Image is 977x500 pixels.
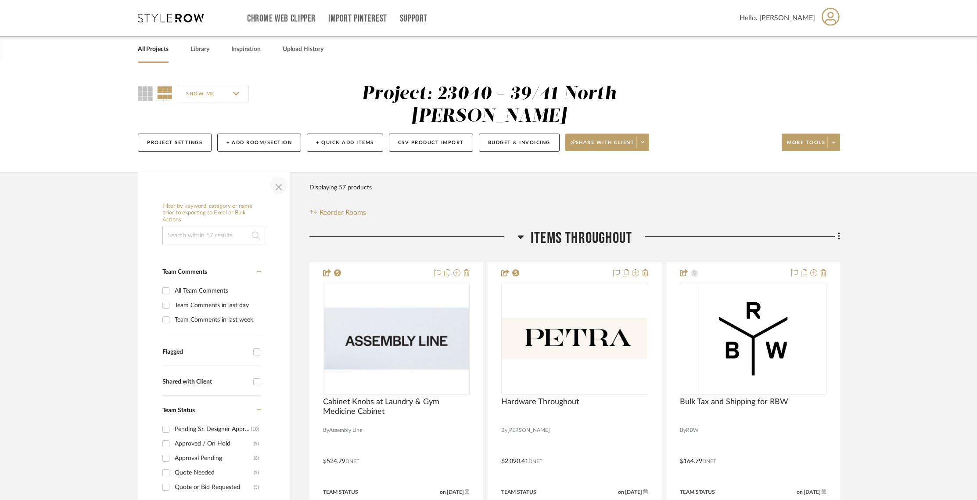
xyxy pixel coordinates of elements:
[247,15,316,22] a: Chrome Web Clipper
[190,43,209,55] a: Library
[440,489,446,495] span: on
[254,466,259,480] div: (5)
[328,15,387,22] a: Import Pinterest
[618,489,624,495] span: on
[329,426,362,435] span: Assembly Line
[283,43,323,55] a: Upload History
[501,488,536,496] div: Team Status
[446,489,465,495] span: [DATE]
[740,13,815,23] span: Hello, [PERSON_NAME]
[531,229,632,248] span: Items Throughout
[680,488,715,496] div: Team Status
[270,177,287,194] button: Close
[162,378,249,386] div: Shared with Client
[254,480,259,494] div: (3)
[502,318,647,359] img: Hardware Throughout
[501,397,579,407] span: Hardware Throughout
[162,227,265,244] input: Search within 57 results
[698,284,808,394] img: Bulk Tax and Shipping for RBW
[217,134,301,152] button: + Add Room/Section
[686,426,698,435] span: RBW
[624,489,643,495] span: [DATE]
[782,134,840,151] button: More tools
[254,451,259,465] div: (6)
[323,488,358,496] div: Team Status
[162,269,207,275] span: Team Comments
[162,203,265,224] h6: Filter by keyword, category or name prior to exporting to Excel or Bulk Actions
[323,426,329,435] span: By
[175,466,254,480] div: Quote Needed
[565,134,650,151] button: Share with client
[251,422,259,436] div: (10)
[400,15,427,22] a: Support
[175,422,251,436] div: Pending Sr. Designer Approval
[309,179,372,196] div: Displaying 57 products
[254,437,259,451] div: (9)
[175,313,259,327] div: Team Comments in last week
[571,139,635,152] span: Share with client
[175,480,254,494] div: Quote or Bid Requested
[231,43,261,55] a: Inspiration
[138,134,212,152] button: Project Settings
[507,426,550,435] span: [PERSON_NAME]
[307,134,383,152] button: + Quick Add Items
[797,489,803,495] span: on
[162,407,195,413] span: Team Status
[175,284,259,298] div: All Team Comments
[323,397,470,417] span: Cabinet Knobs at Laundry & Gym Medicine Cabinet
[309,207,366,218] button: Reorder Rooms
[162,348,249,356] div: Flagged
[324,308,469,370] img: Cabinet Knobs at Laundry & Gym Medicine Cabinet
[175,451,254,465] div: Approval Pending
[501,426,507,435] span: By
[680,426,686,435] span: By
[138,43,169,55] a: All Projects
[320,207,366,218] span: Reorder Rooms
[389,134,473,152] button: CSV Product Import
[803,489,822,495] span: [DATE]
[787,139,825,152] span: More tools
[175,437,254,451] div: Approved / On Hold
[362,85,616,126] div: Project: 23040 - 39/41 North [PERSON_NAME]
[175,298,259,312] div: Team Comments in last day
[479,134,560,152] button: Budget & Invoicing
[680,397,788,407] span: Bulk Tax and Shipping for RBW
